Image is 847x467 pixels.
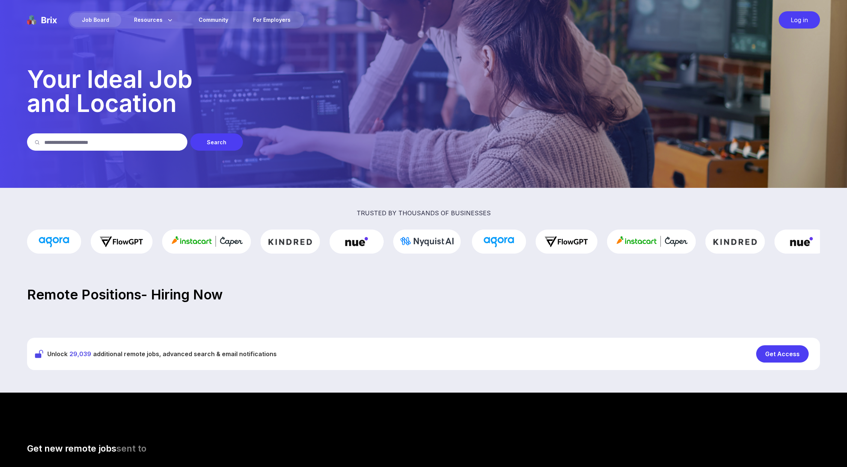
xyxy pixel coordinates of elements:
[241,13,303,27] a: For Employers
[116,443,146,454] span: sent to
[190,133,243,151] div: Search
[70,13,121,27] div: Job Board
[756,345,812,363] a: Get Access
[47,349,277,358] span: Unlock additional remote jobs, advanced search & email notifications
[27,443,820,455] h3: Get new remote jobs
[122,13,186,27] div: Resources
[27,67,820,115] p: Your Ideal Job and Location
[779,11,820,29] div: Log in
[775,11,820,29] a: Log in
[756,345,809,363] div: Get Access
[187,13,240,27] a: Community
[69,350,91,358] span: 29,039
